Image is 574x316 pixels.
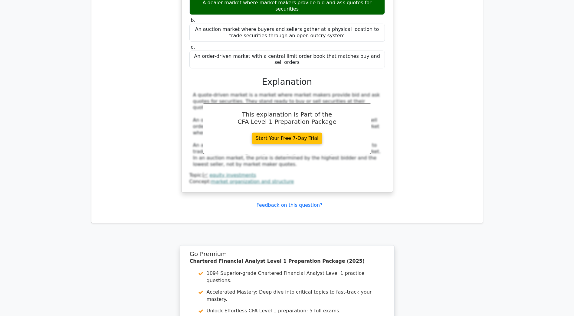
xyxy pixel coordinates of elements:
[193,92,381,168] div: A quote-driven market is a market where market makers provide bid and ask quotes for securities. ...
[189,24,385,42] div: An auction market where buyers and sellers gather at a physical location to trade securities thro...
[189,179,385,185] div: Concept:
[252,133,323,144] a: Start Your Free 7-Day Trial
[191,17,195,23] span: b.
[256,202,322,208] a: Feedback on this question?
[209,172,256,178] a: equity investments
[189,172,385,179] div: Topic:
[211,179,294,184] a: market organization and structure
[189,51,385,69] div: An order-driven market with a central limit order book that matches buy and sell orders
[191,44,195,50] span: c.
[193,77,381,87] h3: Explanation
